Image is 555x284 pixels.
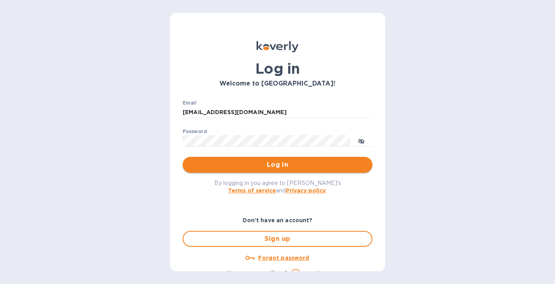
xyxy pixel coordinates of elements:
label: Password [183,129,207,134]
input: Enter email address [183,107,372,118]
button: Log in [183,157,372,173]
button: toggle password visibility [353,133,369,149]
b: Have any questions? [227,270,288,276]
span: Sign up [190,234,365,244]
button: Sign up [183,231,372,247]
u: Forgot password [258,255,309,261]
span: Log in [189,160,366,170]
h3: Welcome to [GEOGRAPHIC_DATA]! [183,80,372,88]
span: By logging in you agree to [PERSON_NAME]'s and . [214,180,341,194]
b: Don't have an account? [243,217,313,223]
h1: Log in [183,60,372,77]
a: Privacy policy [286,187,326,194]
img: Koverly [257,41,298,52]
label: Email [183,101,196,105]
a: Email us [304,270,328,276]
a: Terms of service [228,187,276,194]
